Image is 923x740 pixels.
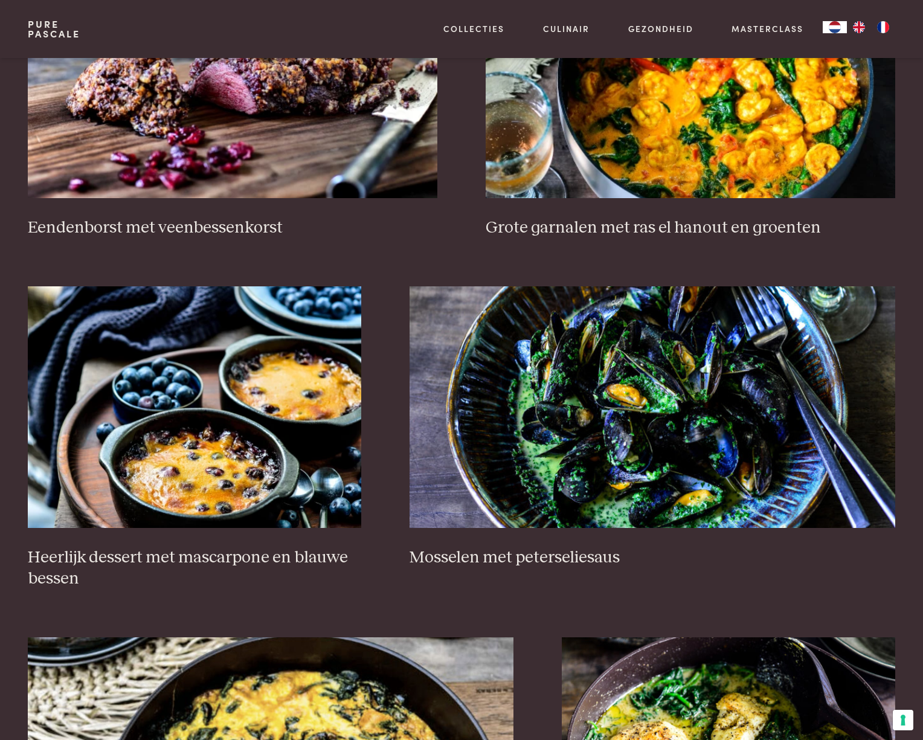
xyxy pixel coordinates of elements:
ul: Language list [847,21,895,33]
a: Heerlijk dessert met mascarpone en blauwe bessen Heerlijk dessert met mascarpone en blauwe bessen [28,286,361,589]
a: PurePascale [28,19,80,39]
img: Heerlijk dessert met mascarpone en blauwe bessen [28,286,361,528]
h3: Heerlijk dessert met mascarpone en blauwe bessen [28,547,361,589]
img: Mosselen met peterseliesaus [410,286,896,528]
button: Uw voorkeuren voor toestemming voor trackingtechnologieën [893,710,913,730]
a: EN [847,21,871,33]
a: Mosselen met peterseliesaus Mosselen met peterseliesaus [410,286,896,568]
h3: Mosselen met peterseliesaus [410,547,896,568]
a: Masterclass [732,22,803,35]
a: Culinair [543,22,590,35]
a: Collecties [443,22,504,35]
h3: Grote garnalen met ras el hanout en groenten [486,217,895,239]
a: Gezondheid [628,22,693,35]
h3: Eendenborst met veenbessenkorst [28,217,437,239]
a: NL [823,21,847,33]
aside: Language selected: Nederlands [823,21,895,33]
a: FR [871,21,895,33]
div: Language [823,21,847,33]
